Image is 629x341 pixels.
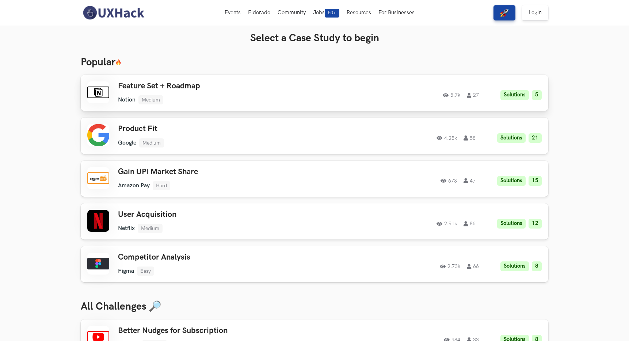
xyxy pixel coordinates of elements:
li: Solutions [497,219,526,229]
a: User AcquisitionNetflixMedium2.91k86Solutions12 [81,203,548,240]
span: 66 [467,264,479,269]
h3: Popular [81,56,548,69]
h3: Feature Set + Roadmap [118,81,325,91]
a: Gain UPI Market ShareAmazon PayHard67847Solutions15 [81,161,548,197]
li: Solutions [500,261,529,271]
span: 50+ [325,9,339,18]
span: 5.7k [443,93,460,98]
li: 12 [529,219,542,229]
li: Figma [118,268,134,275]
span: 678 [441,178,457,183]
span: 2.91k [437,221,457,226]
h3: Better Nudges for Subscription [118,326,325,336]
a: Feature Set + RoadmapNotionMedium5.7k27Solutions5 [81,75,548,111]
li: Notion [118,96,136,103]
h3: Select a Case Study to begin [81,32,548,45]
img: 🔥 [115,59,121,65]
a: Login [522,5,548,20]
img: rocket [500,8,509,17]
span: 86 [464,221,476,226]
span: 58 [464,135,476,141]
h3: Gain UPI Market Share [118,167,325,177]
li: Google [118,139,136,146]
h3: All Challenges 🔎 [81,300,548,313]
li: Medium [138,224,163,233]
a: Product FitGoogleMedium4.25k58Solutions21 [81,118,548,154]
h3: User Acquisition [118,210,325,219]
span: 4.25k [437,135,457,141]
h3: Product Fit [118,124,325,134]
span: 27 [467,93,479,98]
span: 2.73k [440,264,460,269]
a: Competitor AnalysisFigmaEasy2.73k66Solutions8 [81,246,548,282]
li: 8 [532,261,542,271]
span: 47 [464,178,476,183]
li: Medium [138,95,163,104]
li: Solutions [497,176,526,186]
li: Amazon Pay [118,182,150,189]
li: Medium [139,138,164,147]
li: Hard [153,181,170,190]
li: Netflix [118,225,135,232]
li: 15 [529,176,542,186]
li: Solutions [500,90,529,100]
h3: Competitor Analysis [118,253,325,262]
img: UXHack-logo.png [81,5,146,20]
li: 21 [529,133,542,143]
li: Solutions [497,133,526,143]
li: Easy [137,267,154,276]
li: 5 [532,90,542,100]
